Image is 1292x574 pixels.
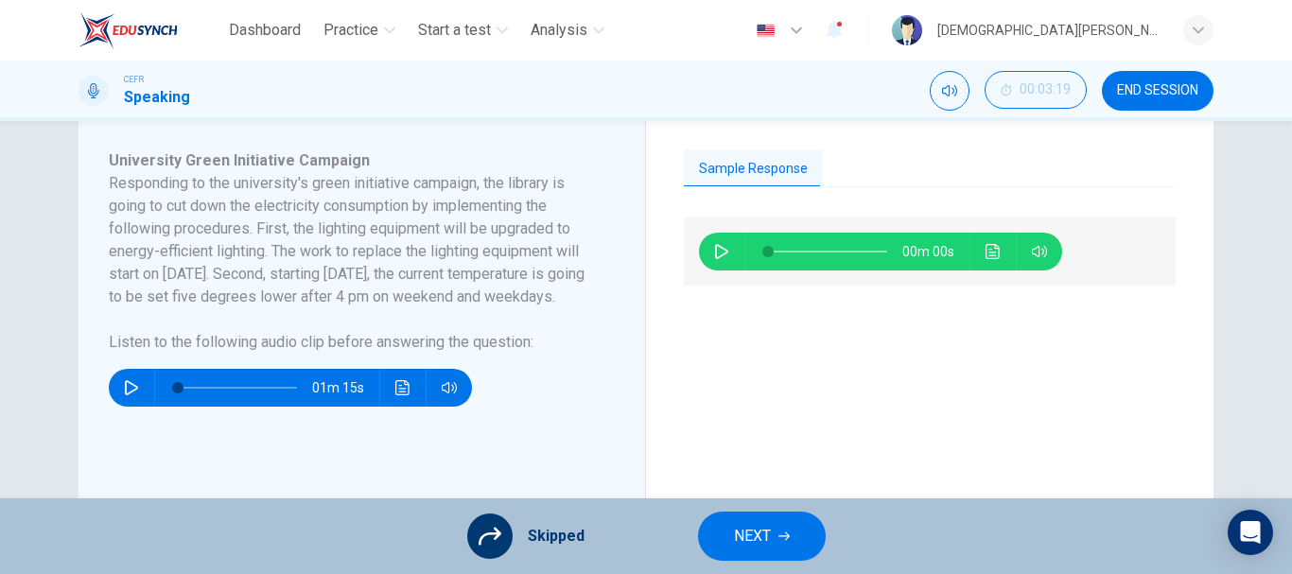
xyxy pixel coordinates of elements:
[698,512,826,561] button: NEXT
[323,19,378,42] span: Practice
[528,525,585,548] span: Skipped
[312,369,379,407] span: 01m 15s
[531,19,587,42] span: Analysis
[985,71,1087,111] div: Hide
[902,233,969,270] span: 00m 00s
[734,523,771,549] span: NEXT
[124,86,190,109] h1: Speaking
[892,15,922,45] img: Profile picture
[388,369,418,407] button: Click to see the audio transcription
[221,13,308,47] button: Dashboard
[124,73,144,86] span: CEFR
[937,19,1161,42] div: [DEMOGRAPHIC_DATA][PERSON_NAME]
[754,24,777,38] img: en
[978,233,1008,270] button: Click to see the audio transcription
[523,13,612,47] button: Analysis
[1102,71,1213,111] button: END SESSION
[684,149,1176,189] div: basic tabs example
[79,11,221,49] a: EduSynch logo
[229,19,301,42] span: Dashboard
[684,149,823,189] button: Sample Response
[410,13,515,47] button: Start a test
[1117,83,1198,98] span: END SESSION
[930,71,969,111] div: Mute
[109,172,592,308] h6: Responding to the university's green initiative campaign, the library is going to cut down the el...
[316,13,403,47] button: Practice
[418,19,491,42] span: Start a test
[79,11,178,49] img: EduSynch logo
[985,71,1087,109] button: 00:03:19
[109,331,592,354] h6: Listen to the following audio clip before answering the question :
[1020,82,1071,97] span: 00:03:19
[109,151,370,169] span: University Green Initiative Campaign
[1228,510,1273,555] div: Open Intercom Messenger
